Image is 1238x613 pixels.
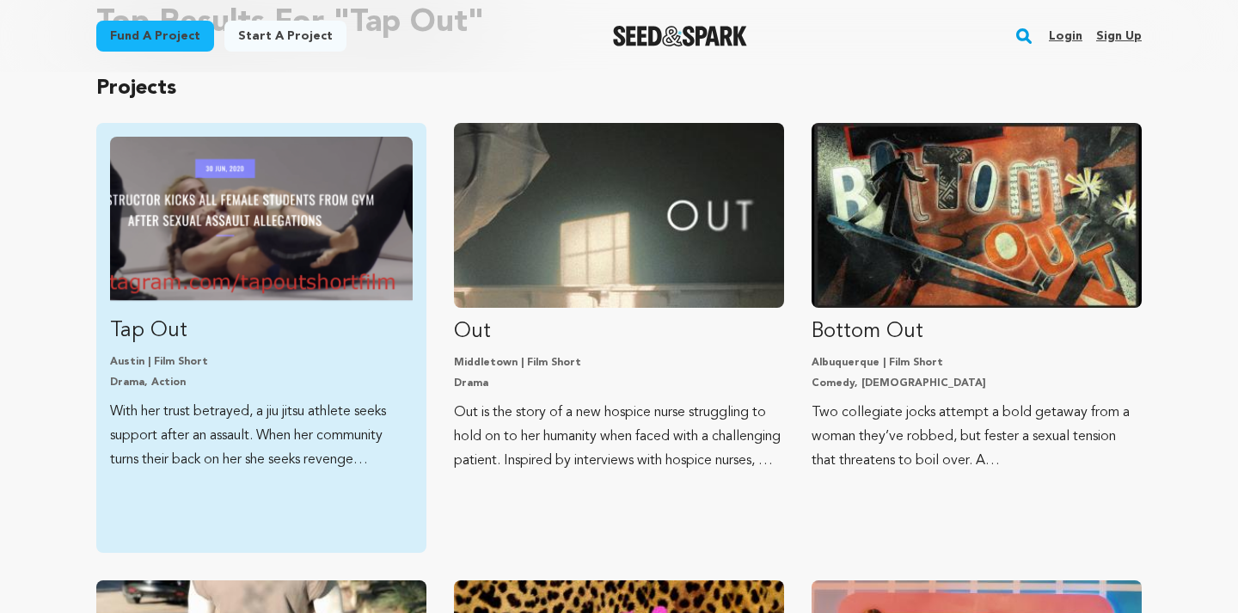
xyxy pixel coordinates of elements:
p: Out [454,318,784,346]
p: Drama [454,377,784,390]
p: Out is the story of a new hospice nurse struggling to hold on to her humanity when faced with a c... [454,401,784,473]
p: Bottom Out [812,318,1142,346]
a: Fund Out [454,123,784,473]
a: Sign up [1096,22,1142,50]
p: With her trust betrayed, a jiu jitsu athlete seeks support after an assault. When her community t... [110,400,413,472]
p: Albuquerque | Film Short [812,356,1142,370]
p: Middletown | Film Short [454,356,784,370]
a: Start a project [224,21,346,52]
p: Comedy, [DEMOGRAPHIC_DATA] [812,377,1142,390]
img: Seed&Spark Logo Dark Mode [613,26,748,46]
p: Tap Out [110,317,413,345]
p: Two collegiate jocks attempt a bold getaway from a woman they’ve robbed, but fester a sexual tens... [812,401,1142,473]
a: Login [1049,22,1082,50]
p: Drama, Action [110,376,413,389]
a: Fund Bottom Out [812,123,1142,473]
p: Austin | Film Short [110,355,413,369]
a: Fund a project [96,21,214,52]
p: Projects [96,75,1142,102]
a: Seed&Spark Homepage [613,26,748,46]
a: Fund Tap Out [110,137,413,472]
